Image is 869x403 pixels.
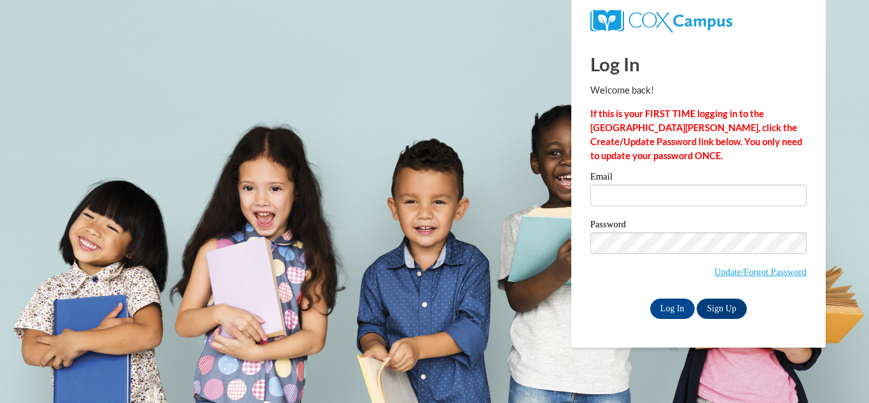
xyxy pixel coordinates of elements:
[590,10,732,32] img: COX Campus
[697,299,746,319] a: Sign Up
[590,15,732,25] a: COX Campus
[590,83,807,97] p: Welcome back!
[590,172,807,185] label: Email
[590,108,802,161] strong: If this is your FIRST TIME logging in to the [GEOGRAPHIC_DATA][PERSON_NAME], click the Create/Upd...
[650,299,695,319] input: Log In
[590,51,807,77] h1: Log In
[714,267,807,277] a: Update/Forgot Password
[590,220,807,232] label: Password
